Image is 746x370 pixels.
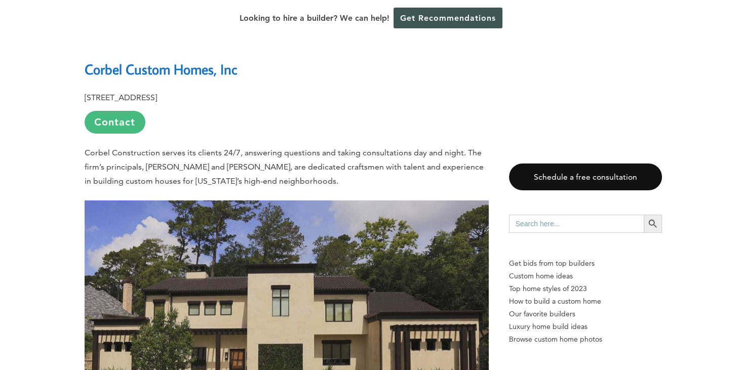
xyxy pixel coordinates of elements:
span: Corbel Construction serves its clients 24/7, answering questions and taking consultations day and... [85,148,484,186]
a: Luxury home build ideas [509,320,662,333]
a: Browse custom home photos [509,333,662,346]
p: Get bids from top builders [509,257,662,270]
a: Get Recommendations [394,8,502,28]
a: Custom home ideas [509,270,662,282]
a: Our favorite builders [509,308,662,320]
svg: Search [647,218,658,229]
b: Corbel Custom Homes, Inc [85,60,237,78]
a: How to build a custom home [509,295,662,308]
a: Top home styles of 2023 [509,282,662,295]
a: Contact [85,111,145,134]
a: Schedule a free consultation [509,163,662,190]
b: [STREET_ADDRESS] [85,93,157,102]
input: Search here... [509,215,644,233]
